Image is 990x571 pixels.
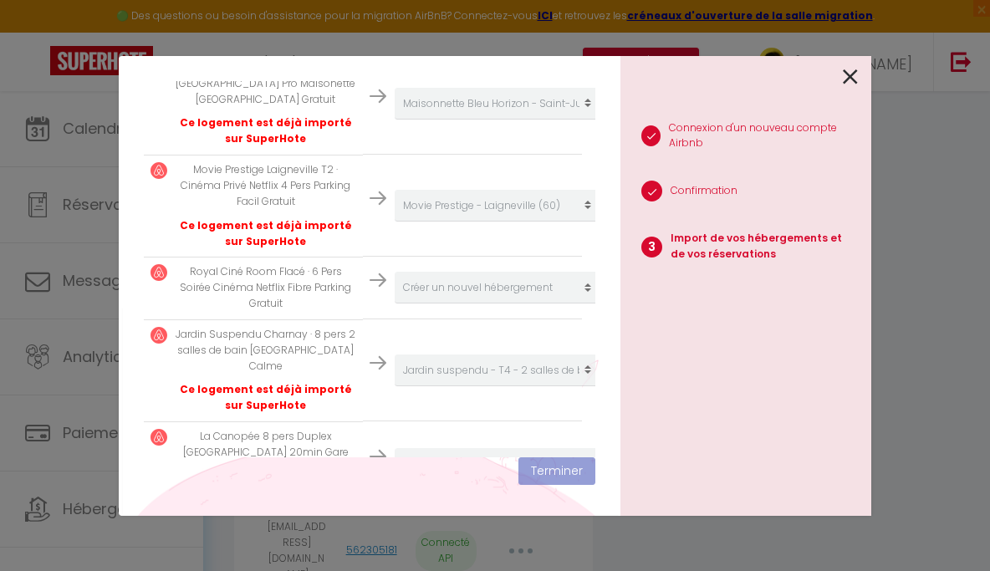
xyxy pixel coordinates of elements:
p: Confirmation [671,183,737,199]
p: Ce logement est déjà importé sur SuperHote [176,115,356,147]
p: Connexion d'un nouveau compte Airbnb [669,120,858,152]
button: Terminer [518,457,595,486]
p: Jardin Suspendu Charnay · 8 pers 2 salles de bain [GEOGRAPHIC_DATA] Calme [176,327,356,375]
p: Royal Ciné Room Flacé · 6 Pers Soirée Cinéma Netflix Fibre Parking Gratuit [176,264,356,312]
p: Ce logement est déjà importé sur SuperHote [176,218,356,250]
iframe: Chat [919,496,977,558]
p: Movie Prestige Laigneville T2 · Cinéma Privé Netflix 4 Pers Parking Facil Gratuit [176,162,356,210]
p: La Canopée 8 pers Duplex [GEOGRAPHIC_DATA] 20min Gare [176,429,356,461]
p: Ce logement est déjà importé sur SuperHote [176,382,356,414]
span: 3 [641,237,662,257]
button: Ouvrir le widget de chat LiveChat [13,7,64,57]
p: Import de vos hébergements et de vos réservations [671,231,858,263]
p: Maisonnette Bleue Saint Just en [GEOGRAPHIC_DATA] Pro Maisonette [GEOGRAPHIC_DATA] Gratuit [176,60,356,108]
